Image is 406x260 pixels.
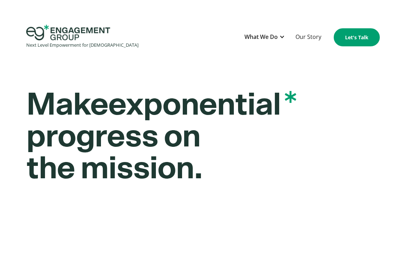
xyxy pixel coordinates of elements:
[292,29,325,46] a: Our Story
[26,25,110,40] img: Engagement Group Logo Icon
[26,89,296,185] strong: Make progress on the mission.
[244,32,278,42] div: What We Do
[108,89,296,121] span: exponential
[26,25,139,50] a: home
[334,28,380,46] a: Let's Talk
[26,40,139,50] div: Next Level Empowerment for [DEMOGRAPHIC_DATA]
[241,29,288,46] div: What We Do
